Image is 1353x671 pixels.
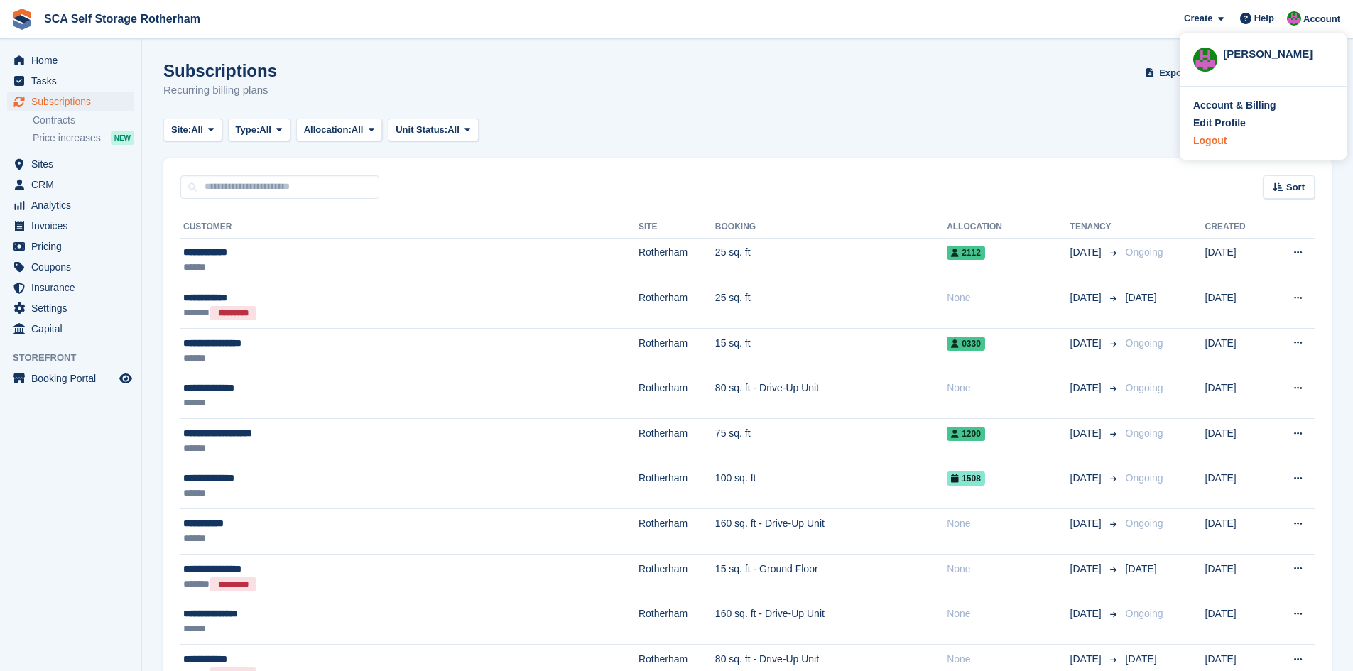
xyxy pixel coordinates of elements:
span: [DATE] [1126,653,1157,665]
span: [DATE] [1070,290,1104,305]
span: [DATE] [1070,652,1104,667]
a: menu [7,195,134,215]
img: Sarah Race [1287,11,1301,26]
a: menu [7,319,134,339]
div: None [947,516,1070,531]
button: Type: All [228,119,290,142]
span: [DATE] [1070,245,1104,260]
span: All [447,123,460,137]
img: Sarah Race [1193,48,1217,72]
th: Allocation [947,216,1070,239]
th: Customer [180,216,639,239]
div: Logout [1193,133,1227,148]
span: Ongoing [1126,518,1163,529]
div: None [947,290,1070,305]
span: 1200 [947,427,985,441]
div: Edit Profile [1193,116,1246,131]
th: Site [639,216,715,239]
td: [DATE] [1205,283,1268,329]
span: [DATE] [1070,606,1104,621]
span: Ongoing [1126,337,1163,349]
td: [DATE] [1205,328,1268,373]
span: Settings [31,298,116,318]
span: Storefront [13,351,141,365]
a: menu [7,50,134,70]
span: Ongoing [1126,246,1163,258]
td: [DATE] [1205,464,1268,509]
td: Rotherham [639,373,715,419]
span: [DATE] [1070,336,1104,351]
span: 2112 [947,246,985,260]
span: Coupons [31,257,116,277]
div: Account & Billing [1193,98,1276,113]
div: None [947,562,1070,577]
span: [DATE] [1070,516,1104,531]
span: Help [1254,11,1274,26]
a: menu [7,175,134,195]
a: menu [7,278,134,298]
button: Site: All [163,119,222,142]
td: Rotherham [639,554,715,599]
div: None [947,606,1070,621]
a: menu [7,369,134,388]
h1: Subscriptions [163,61,277,80]
a: menu [7,257,134,277]
span: All [191,123,203,137]
div: NEW [111,131,134,145]
td: [DATE] [1205,509,1268,555]
a: Logout [1193,133,1333,148]
td: Rotherham [639,238,715,283]
th: Tenancy [1070,216,1120,239]
a: menu [7,71,134,91]
button: Unit Status: All [388,119,478,142]
span: 1508 [947,471,985,486]
span: All [259,123,271,137]
span: [DATE] [1070,562,1104,577]
a: menu [7,298,134,318]
span: Capital [31,319,116,339]
div: None [947,652,1070,667]
span: Analytics [31,195,116,215]
a: Contracts [33,114,134,127]
td: 160 sq. ft - Drive-Up Unit [715,599,947,645]
th: Booking [715,216,947,239]
span: Export [1159,66,1188,80]
td: 25 sq. ft [715,238,947,283]
td: 80 sq. ft - Drive-Up Unit [715,373,947,419]
a: menu [7,154,134,174]
td: 100 sq. ft [715,464,947,509]
td: Rotherham [639,328,715,373]
span: CRM [31,175,116,195]
td: Rotherham [639,419,715,464]
td: [DATE] [1205,373,1268,419]
td: [DATE] [1205,599,1268,645]
td: [DATE] [1205,238,1268,283]
span: Subscriptions [31,92,116,111]
span: Insurance [31,278,116,298]
span: Sort [1286,180,1305,195]
a: Preview store [117,370,134,387]
td: 15 sq. ft - Ground Floor [715,554,947,599]
span: [DATE] [1126,563,1157,574]
td: 75 sq. ft [715,419,947,464]
span: 0330 [947,337,985,351]
span: Type: [236,123,260,137]
span: Tasks [31,71,116,91]
span: Invoices [31,216,116,236]
span: Site: [171,123,191,137]
span: Booking Portal [31,369,116,388]
td: 25 sq. ft [715,283,947,329]
td: [DATE] [1205,554,1268,599]
a: menu [7,92,134,111]
span: Home [31,50,116,70]
span: Allocation: [304,123,352,137]
span: All [352,123,364,137]
span: [DATE] [1070,426,1104,441]
span: [DATE] [1070,381,1104,395]
span: Sites [31,154,116,174]
button: Export [1143,61,1205,84]
a: Price increases NEW [33,130,134,146]
span: Create [1184,11,1212,26]
td: Rotherham [639,509,715,555]
td: 15 sq. ft [715,328,947,373]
